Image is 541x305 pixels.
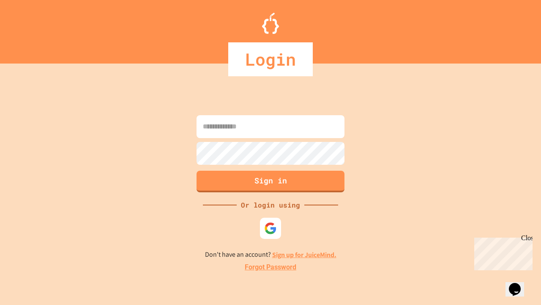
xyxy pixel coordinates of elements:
img: Logo.svg [262,13,279,34]
a: Sign up for JuiceMind. [272,250,336,259]
div: Or login using [237,200,304,210]
a: Forgot Password [245,262,296,272]
iframe: chat widget [505,271,533,297]
iframe: chat widget [471,234,533,270]
button: Sign in [197,171,344,192]
p: Don't have an account? [205,250,336,260]
div: Login [228,42,313,76]
img: google-icon.svg [264,222,277,235]
div: Chat with us now!Close [3,3,58,54]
